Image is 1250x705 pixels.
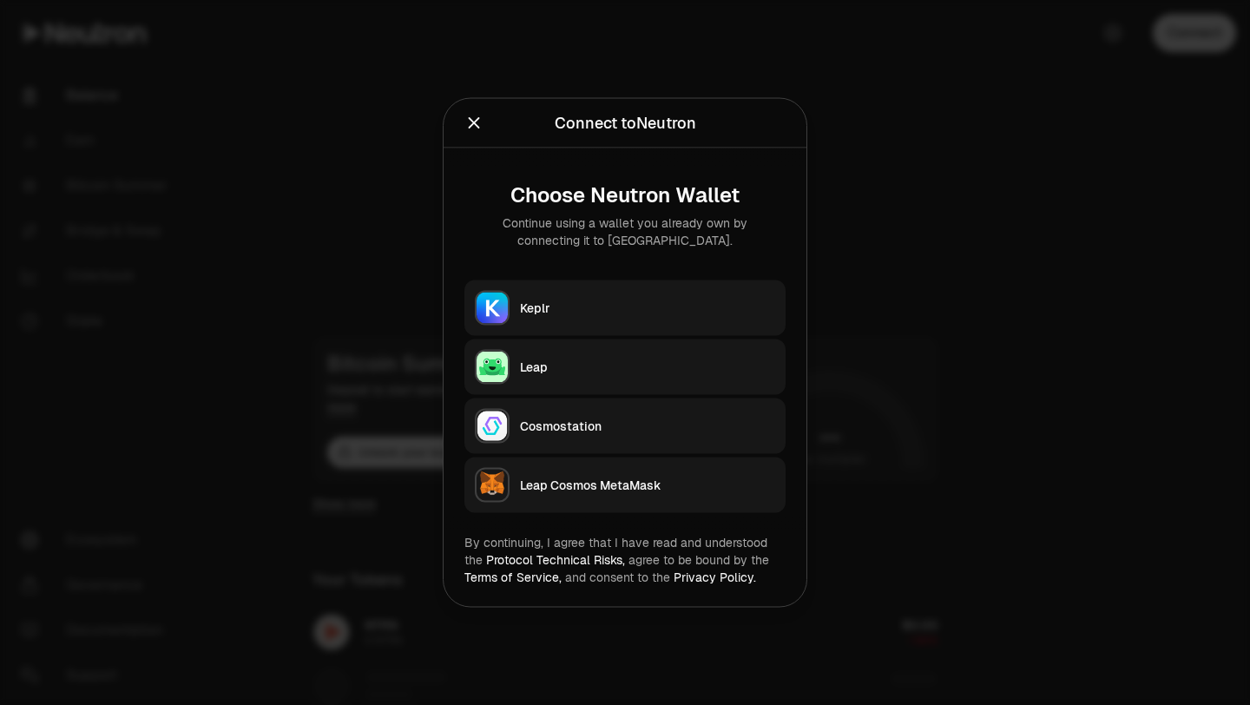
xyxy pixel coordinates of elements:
button: LeapLeap [464,339,786,395]
button: CosmostationCosmostation [464,399,786,454]
div: Keplr [520,300,775,317]
div: Cosmostation [520,418,775,435]
div: By continuing, I agree that I have read and understood the agree to be bound by the and consent t... [464,534,786,586]
div: Connect to Neutron [555,111,696,135]
button: Close [464,111,484,135]
img: Cosmostation [477,411,508,442]
div: Continue using a wallet you already own by connecting it to [GEOGRAPHIC_DATA]. [478,214,772,249]
a: Protocol Technical Risks, [486,552,625,568]
button: KeplrKeplr [464,280,786,336]
div: Leap [520,359,775,376]
button: Leap Cosmos MetaMaskLeap Cosmos MetaMask [464,458,786,513]
img: Keplr [477,293,508,324]
div: Leap Cosmos MetaMask [520,477,775,494]
a: Terms of Service, [464,570,562,585]
img: Leap Cosmos MetaMask [477,470,508,501]
img: Leap [477,352,508,383]
a: Privacy Policy. [674,570,756,585]
div: Choose Neutron Wallet [478,183,772,208]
